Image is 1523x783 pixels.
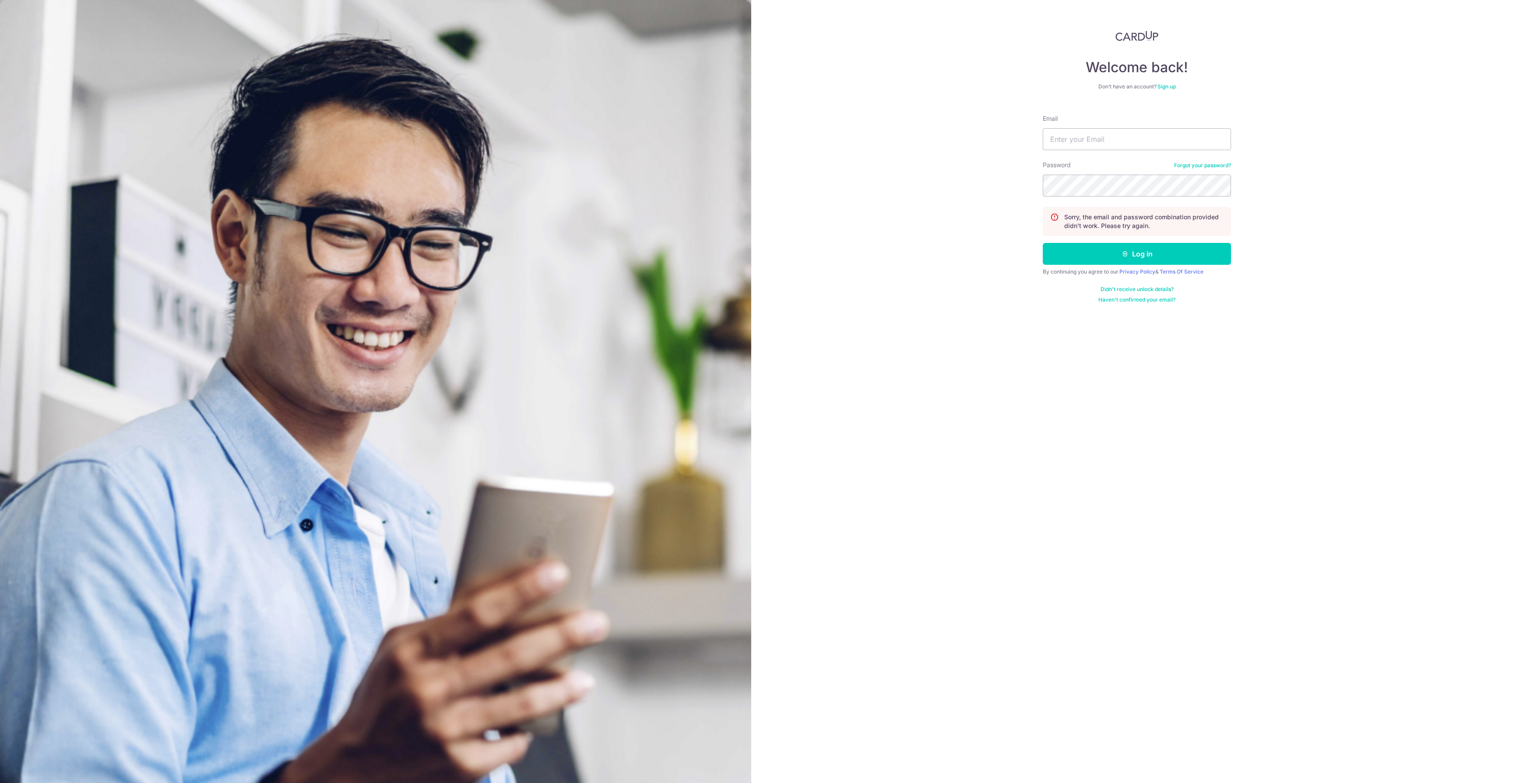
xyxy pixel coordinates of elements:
[1043,83,1231,90] div: Don’t have an account?
[1043,114,1058,123] label: Email
[1157,83,1176,90] a: Sign up
[1043,161,1071,169] label: Password
[1101,286,1174,293] a: Didn't receive unlock details?
[1174,162,1231,169] a: Forgot your password?
[1043,59,1231,76] h4: Welcome back!
[1043,268,1231,275] div: By continuing you agree to our &
[1160,268,1203,275] a: Terms Of Service
[1043,243,1231,265] button: Log in
[1098,296,1175,303] a: Haven't confirmed your email?
[1115,31,1158,41] img: CardUp Logo
[1043,128,1231,150] input: Enter your Email
[1119,268,1155,275] a: Privacy Policy
[1064,213,1224,230] p: Sorry, the email and password combination provided didn't work. Please try again.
